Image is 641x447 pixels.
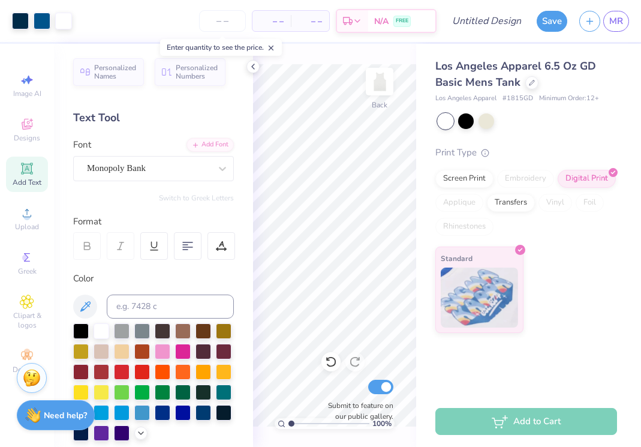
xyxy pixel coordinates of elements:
[18,266,37,276] span: Greek
[435,146,617,160] div: Print Type
[260,15,284,28] span: – –
[441,268,518,328] img: Standard
[6,311,48,330] span: Clipart & logos
[73,272,234,286] div: Color
[186,138,234,152] div: Add Font
[176,64,218,80] span: Personalized Numbers
[159,193,234,203] button: Switch to Greek Letters
[94,64,137,80] span: Personalized Names
[372,418,392,429] span: 100 %
[13,89,41,98] span: Image AI
[107,295,234,319] input: e.g. 7428 c
[368,70,392,94] img: Back
[435,59,596,89] span: Los Angeles Apparel 6.5 Oz GD Basic Mens Tank
[603,11,629,32] a: MR
[538,194,572,212] div: Vinyl
[537,11,567,32] button: Save
[73,110,234,126] div: Text Tool
[372,100,387,110] div: Back
[609,14,623,28] span: MR
[73,215,235,229] div: Format
[13,178,41,187] span: Add Text
[487,194,535,212] div: Transfers
[13,365,41,374] span: Decorate
[441,252,473,265] span: Standard
[443,9,531,33] input: Untitled Design
[435,94,496,104] span: Los Angeles Apparel
[298,15,322,28] span: – –
[160,39,282,56] div: Enter quantity to see the price.
[44,410,87,421] strong: Need help?
[435,194,483,212] div: Applique
[199,10,246,32] input: – –
[374,15,389,28] span: N/A
[539,94,599,104] span: Minimum Order: 12 +
[435,170,493,188] div: Screen Print
[73,138,91,152] label: Font
[502,94,533,104] span: # 1815GD
[321,400,393,422] label: Submit to feature on our public gallery.
[14,133,40,143] span: Designs
[558,170,616,188] div: Digital Print
[15,222,39,232] span: Upload
[435,218,493,236] div: Rhinestones
[396,17,408,25] span: FREE
[576,194,604,212] div: Foil
[497,170,554,188] div: Embroidery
